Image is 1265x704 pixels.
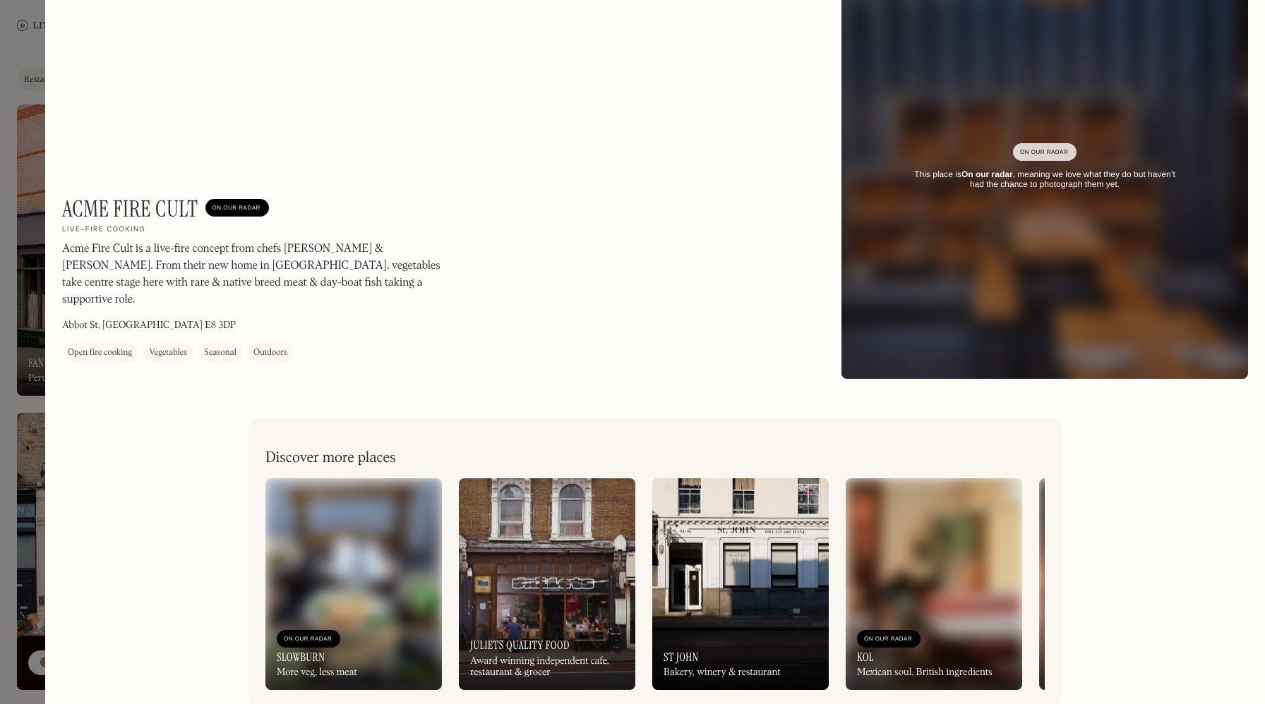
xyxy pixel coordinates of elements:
h1: Acme Fire Cult [62,195,198,222]
strong: On our radar [961,169,1013,179]
a: Juliets Quality FoodAward winning independent cafe, restaurant & grocer [459,478,635,690]
p: Acme Fire Cult is a live-fire concept from chefs [PERSON_NAME] & [PERSON_NAME]. From their new ho... [62,241,443,308]
h3: KOL [857,650,874,664]
div: This place is , meaning we love what they do but haven’t had the chance to photograph them yet. [906,169,1183,190]
div: More veg, less meat [277,667,357,679]
h3: St John [664,650,699,664]
div: Seasonal [204,346,236,360]
h2: Discover more places [265,449,396,467]
h3: SlowBurn [277,650,325,664]
a: St JohnBakery, winery & restaurant [652,478,829,690]
div: Bakery, winery & restaurant [664,667,781,679]
h2: Live-fire cooking [62,225,145,235]
div: Open fire cooking [68,346,132,360]
a: On Our RadarKOLMexican soul, British ingredients [846,478,1022,690]
a: On Our RadarSlowBurnMore veg, less meat [265,478,442,690]
div: On Our Radar [212,201,262,215]
h3: Juliets Quality Food [470,638,570,652]
p: Abbot St, [GEOGRAPHIC_DATA] E8 3DP [62,318,236,333]
div: On Our Radar [284,632,333,646]
div: Mexican soul, British ingredients [857,667,993,679]
a: On Our RadarKorean Dinner PartyEast-meets west dishes [1039,478,1216,690]
div: Award winning independent cafe, restaurant & grocer [470,655,624,679]
div: Vegetables [149,346,187,360]
div: Outdoors [253,346,287,360]
div: On Our Radar [1020,145,1069,159]
div: On Our Radar [864,632,913,646]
